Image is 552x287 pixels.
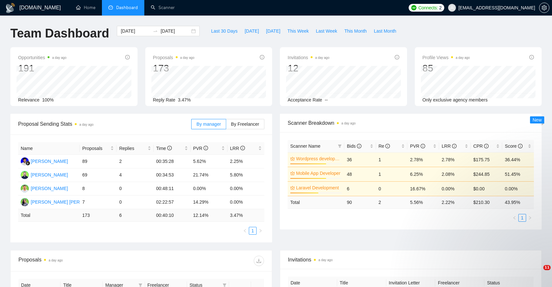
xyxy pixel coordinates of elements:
td: 2 [116,155,153,168]
div: [PERSON_NAME] [31,185,68,192]
a: homeHome [76,5,95,10]
span: Re [379,143,390,149]
a: 1 [519,214,526,221]
td: 1 [376,167,408,181]
button: left [241,227,249,235]
span: crown [290,186,295,190]
td: 43.95 % [502,196,534,208]
span: Profile Views [423,54,470,61]
td: 0 [116,196,153,209]
span: Only exclusive agency members [423,97,488,102]
td: 12.14 % [191,209,227,222]
td: 0 [376,181,408,196]
li: 1 [518,214,526,222]
span: Connects: [418,4,438,11]
th: Replies [116,142,153,155]
td: 2 [376,196,408,208]
td: 00:34:53 [154,168,191,182]
button: left [511,214,518,222]
a: AC[PERSON_NAME] [21,186,68,191]
span: Bids [347,143,361,149]
button: right [257,227,264,235]
span: New [533,117,542,122]
div: 85 [423,62,470,74]
span: 3.47% [178,97,191,102]
span: info-circle [167,146,172,150]
span: Proposals [82,145,109,152]
span: This Month [344,27,367,35]
td: 2.78% [439,152,471,167]
td: 8 [80,182,116,196]
span: Opportunities [18,54,66,61]
span: info-circle [484,144,489,148]
li: Previous Page [511,214,518,222]
td: 48 [344,167,376,181]
a: FR[PERSON_NAME] [21,158,68,164]
td: 173 [80,209,116,222]
td: 36.44% [502,152,534,167]
button: Last Week [312,26,341,36]
img: upwork-logo.png [411,5,416,10]
iframe: Intercom live chat [530,265,546,281]
td: 0.00% [227,182,264,196]
span: left [243,229,247,233]
span: PVR [410,143,425,149]
span: Dashboard [116,5,138,10]
span: 11 [543,265,551,270]
td: 4 [116,168,153,182]
span: Proposals [153,54,194,61]
a: SS[PERSON_NAME] [PERSON_NAME] [21,199,106,204]
td: 2.22 % [439,196,471,208]
td: 1 [376,152,408,167]
span: Scanner Name [290,143,320,149]
button: This Month [341,26,370,36]
td: 00:40:10 [154,209,191,222]
li: Previous Page [241,227,249,235]
span: PVR [193,146,208,151]
span: swap-right [153,28,158,34]
a: Mobile App Developer [296,170,340,177]
a: 1 [249,227,256,234]
span: Proposal Sending Stats [18,120,191,128]
td: $244.85 [471,167,502,181]
h1: Team Dashboard [10,26,109,41]
div: [PERSON_NAME] [PERSON_NAME] [31,198,106,206]
td: $ 210.30 [471,196,502,208]
span: info-circle [240,146,245,150]
span: Invitations [288,256,534,264]
div: [PERSON_NAME] [31,158,68,165]
span: info-circle [421,144,425,148]
span: By manager [196,122,221,127]
td: 6 [116,209,153,222]
a: Wordpress development [296,155,340,162]
span: Scanner Breakdown [288,119,534,127]
span: [DATE] [245,27,259,35]
input: End date [160,27,190,35]
span: [DATE] [266,27,280,35]
span: info-circle [125,55,130,59]
span: dashboard [108,5,113,10]
div: [PERSON_NAME] [31,171,68,178]
div: 12 [288,62,329,74]
img: SS [21,198,29,206]
span: filter [223,283,226,287]
td: 2.78% [407,152,439,167]
td: 36 [344,152,376,167]
button: [DATE] [241,26,262,36]
span: info-circle [357,144,361,148]
button: Last Month [370,26,400,36]
img: FR [21,157,29,165]
img: logo [5,3,16,13]
td: Total [288,196,344,208]
span: Relevance [18,97,39,102]
td: 5.80% [227,168,264,182]
span: Score [505,143,522,149]
td: 14.29% [191,196,227,209]
td: 02:22:57 [154,196,191,209]
div: 173 [153,62,194,74]
a: SK[PERSON_NAME] [21,172,68,177]
td: 90 [344,196,376,208]
td: $0.00 [471,181,502,196]
td: 51.45% [502,167,534,181]
td: 2.25% [227,155,264,168]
